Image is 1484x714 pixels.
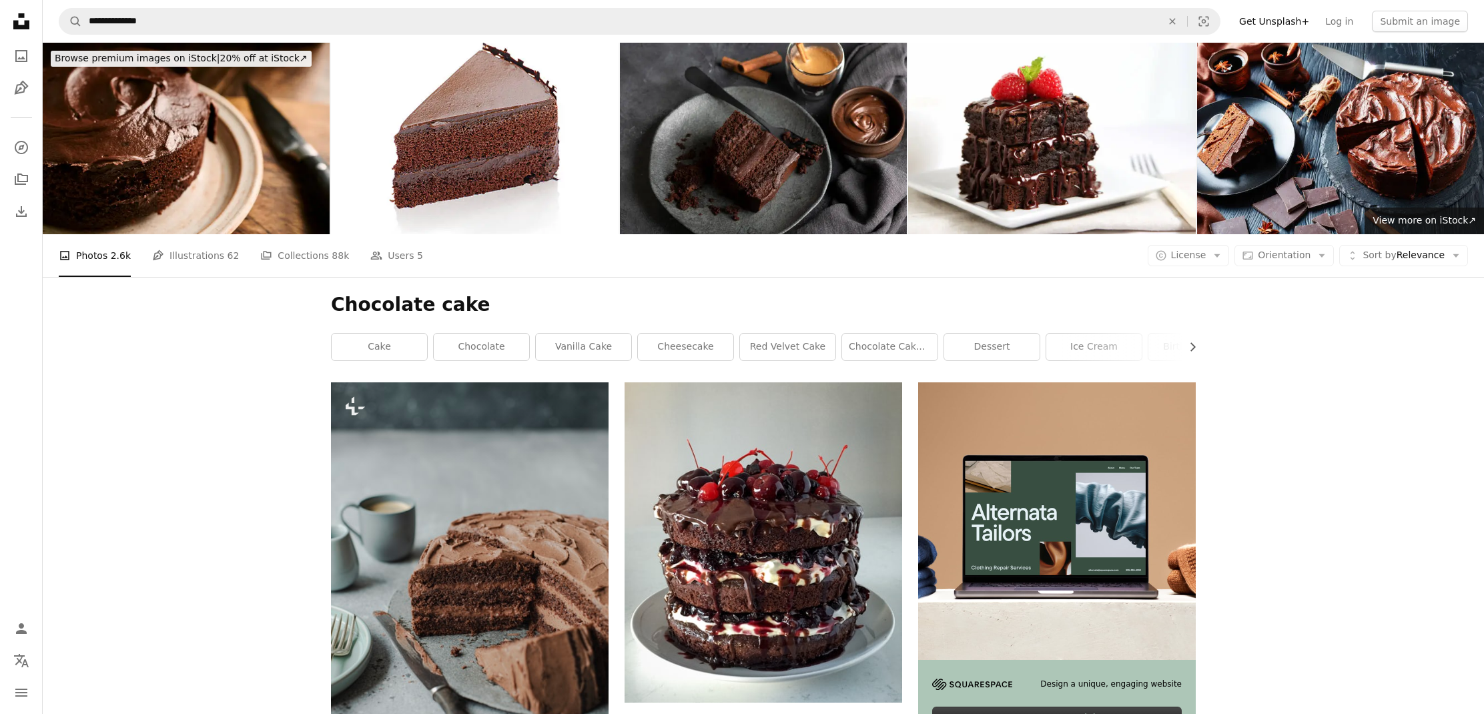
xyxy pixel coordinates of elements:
span: 88k [332,248,349,263]
a: chocolate cake with strawberry on white ceramic plate [625,536,902,548]
img: Delicious slice of cake. [620,43,907,234]
a: Browse premium images on iStock|20% off at iStock↗ [43,43,320,75]
a: Photos [8,43,35,69]
button: License [1148,245,1230,266]
a: dessert [944,334,1040,360]
span: Browse premium images on iStock | [55,53,220,63]
button: Menu [8,679,35,706]
img: file-1705255347840-230a6ab5bca9image [932,679,1012,690]
a: Illustrations [8,75,35,101]
a: Log in / Sign up [8,615,35,642]
span: 5 [417,248,423,263]
a: chocolate cake slice [842,334,938,360]
form: Find visuals sitewide [59,8,1220,35]
a: Users 5 [370,234,423,277]
img: Sweet and tasty chocolate cake isolated [331,43,618,234]
a: Get Unsplash+ [1231,11,1317,32]
span: 62 [228,248,240,263]
a: Collections [8,166,35,193]
span: Design a unique, engaging website [1040,679,1182,690]
a: vanilla cake [536,334,631,360]
button: Orientation [1234,245,1334,266]
img: file-1707885205802-88dd96a21c72image [918,382,1196,660]
a: chocolate [434,334,529,360]
img: chocolate Cake decorated with Chocolate Ganache [1197,43,1484,234]
h1: Chocolate cake [331,293,1196,317]
a: birthday cake [1148,334,1244,360]
button: Clear [1158,9,1187,34]
button: Submit an image [1372,11,1468,32]
span: Orientation [1258,250,1311,260]
a: ice cream [1046,334,1142,360]
a: red velvet cake [740,334,835,360]
span: View more on iStock ↗ [1373,215,1476,226]
a: Explore [8,134,35,161]
a: cake [332,334,427,360]
button: Sort byRelevance [1339,245,1468,266]
span: Relevance [1363,249,1445,262]
a: a chocolate cake with a slice cut out of it [331,584,609,596]
img: Dessert - chocolate cake [908,43,1195,234]
img: Indulgent Chocolate cake on a rustic plate. [43,43,330,234]
span: Sort by [1363,250,1396,260]
img: chocolate cake with strawberry on white ceramic plate [625,382,902,703]
button: Language [8,647,35,674]
a: View more on iStock↗ [1365,208,1484,234]
button: scroll list to the right [1180,334,1196,360]
a: Log in [1317,11,1361,32]
a: Download History [8,198,35,225]
span: License [1171,250,1206,260]
a: Collections 88k [260,234,349,277]
div: 20% off at iStock ↗ [51,51,312,67]
button: Visual search [1188,9,1220,34]
button: Search Unsplash [59,9,82,34]
a: Illustrations 62 [152,234,239,277]
a: cheesecake [638,334,733,360]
